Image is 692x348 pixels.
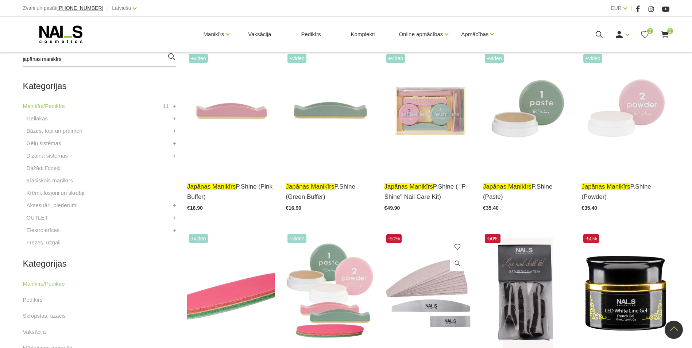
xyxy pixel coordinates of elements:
a: Apmācības [461,20,488,49]
a: japānas manikīrsP.Shine (Powder) [581,182,669,201]
a: + [173,139,176,148]
span: 0 [667,28,673,34]
span: japānas manikīrs [483,183,531,190]
a: Vaksācija [23,328,46,336]
a: EUR [611,4,622,12]
a: japānas manikīrsP.Shine (Pink Buffer) [187,182,275,201]
a: Manikīrs/Pedikīrs [23,279,65,288]
a: 0 [640,30,649,39]
a: OUTLET [26,213,48,222]
span: +Video [189,234,208,243]
span: +Video [189,54,208,63]
a: + [173,151,176,160]
span: -50% [583,234,599,243]
img: “Japānas manikīrs” – sapnis par veseliem un stipriem nagiem ir piepildījies!Japānas manikīrs izte... [384,52,472,173]
a: Vaksācija [242,17,277,52]
span: +Video [287,54,306,63]
span: +Video [583,54,602,63]
span: €16.90 [187,205,203,211]
a: Aksesuāri, piederumi [26,201,77,210]
span: japānas manikīrs [581,183,630,190]
a: Pedikīrs [23,295,42,304]
span: 0 [647,28,653,34]
a: Klasiskais manikīrs [26,176,73,185]
a: + [173,226,176,235]
a: japānas manikīrsP.Shine (Green Buffer) [286,182,373,201]
a: + [173,201,176,210]
span: 11 [163,102,169,111]
span: +Video [485,54,504,63]
a: Bāzes, topi un praimeri [26,127,82,135]
span: -50% [386,234,402,243]
a: Manikīrs [204,20,224,49]
a: Gēlu sistēmas [26,139,61,148]
span: japānas manikīrs [187,183,236,190]
h2: Kategorijas [23,259,176,268]
a: + [173,127,176,135]
a: Gēllakas [26,114,47,123]
a: Dažādi līdzekļi [26,164,62,173]
span: japānas manikīrs [384,183,433,190]
a: Skropstas, uzacis [23,312,66,320]
img: “Japānas manikīrs” – sapnis par veseliem un stipriem nagiem ir piepildījies!Japānas manikīrs izte... [581,52,669,173]
span: €35.40 [483,205,499,211]
span: €35.40 [581,205,597,211]
a: Online apmācības [399,20,443,49]
a: Krēmi, losjoni un skrubji [26,189,84,197]
span: +Video [287,234,306,243]
a: [PHONE_NUMBER] [57,5,103,11]
input: Meklēt produktus ... [23,52,176,67]
a: Latviešu [112,4,131,12]
span: +Video [386,54,405,63]
a: + [173,102,176,111]
span: | [107,4,108,13]
span: €49.90 [384,205,400,211]
a: Dizaina sistēmas [26,151,67,160]
span: -50% [485,234,500,243]
span: | [631,4,632,13]
a: 0 [660,30,669,39]
a: Komplekti [345,17,381,52]
img: “Japānas manikīrs” – sapnis par veseliem un stipriem nagiem ir piepildījies!Japānas manikīrs izte... [286,52,373,173]
a: Pedikīrs [295,17,326,52]
span: €16.90 [286,205,301,211]
a: japānas manikīrsP.Shine (Paste) [483,182,571,201]
span: japānas manikīrs [286,183,334,190]
a: + [173,213,176,222]
div: Zvani un pasūti [23,4,103,13]
a: japānas manikīrsP.Shine ( "P-Shine" Nail Care Kit) [384,182,472,201]
a: Frēzes, uzgaļi [26,238,60,247]
a: + [173,114,176,123]
a: Elektroierīces [26,226,59,235]
img: “Japānas manikīrs” – sapnis par veseliem un stipriem nagiem ir piepildījies!Japānas manikīrs izte... [483,52,571,173]
img: “Japānas manikīrs” – sapnis par veseliem un stipriem nagiem ir piepildījies!Japānas manikīrs izte... [187,52,275,173]
a: Manikīrs/Pedikīrs [23,102,65,111]
h2: Kategorijas [23,81,176,91]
